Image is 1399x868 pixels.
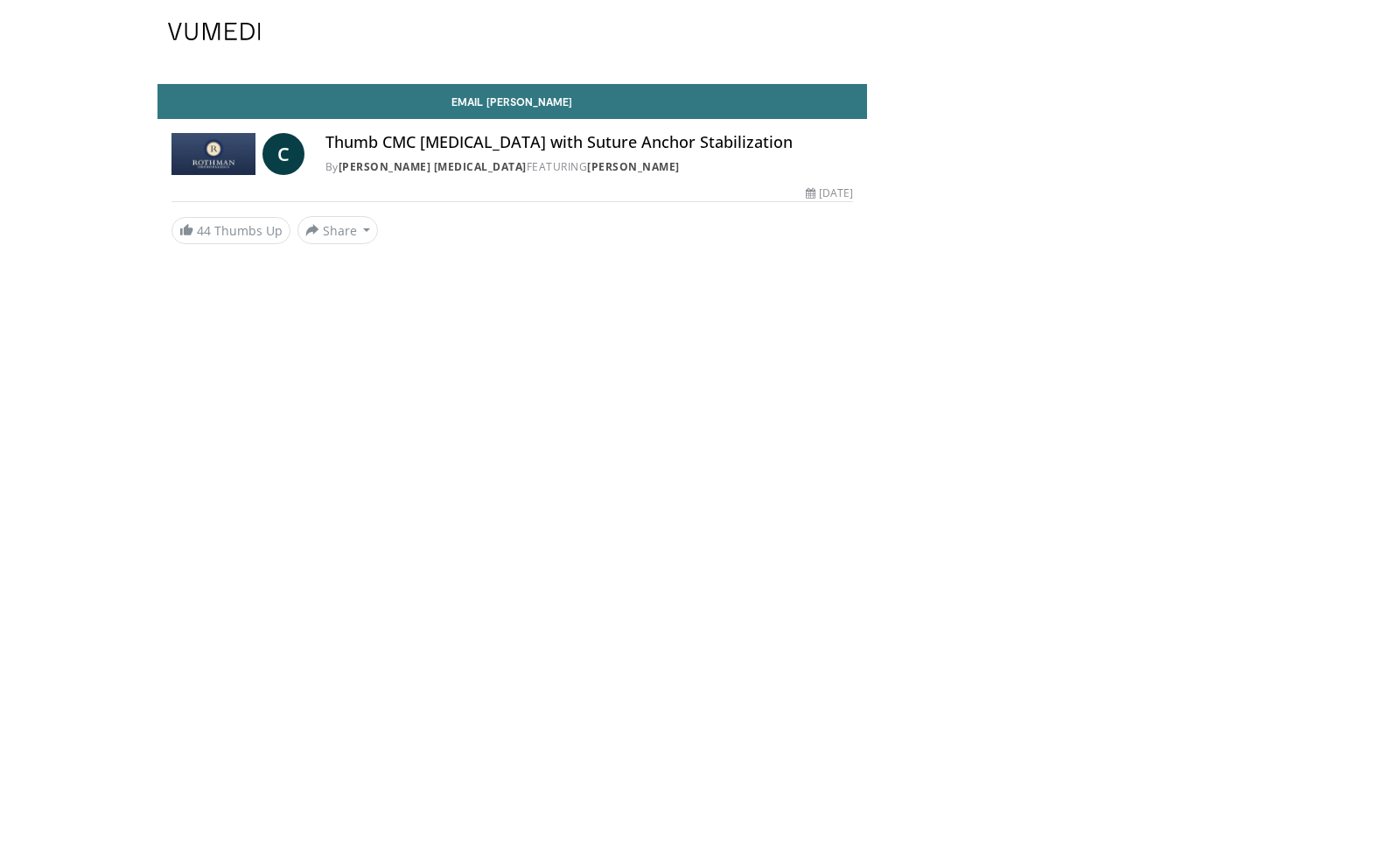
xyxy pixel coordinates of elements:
[197,222,211,239] span: 44
[325,159,854,175] div: By FEATURING
[806,185,853,201] div: [DATE]
[157,84,868,119] a: Email [PERSON_NAME]
[171,217,290,244] a: 44 Thumbs Up
[339,159,527,174] a: [PERSON_NAME] [MEDICAL_DATA]
[262,133,304,175] a: C
[171,133,255,175] img: Rothman Hand Surgery
[325,133,854,152] h4: Thumb CMC [MEDICAL_DATA] with Suture Anchor Stabilization
[168,23,261,40] img: VuMedi Logo
[297,216,379,244] button: Share
[587,159,680,174] a: [PERSON_NAME]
